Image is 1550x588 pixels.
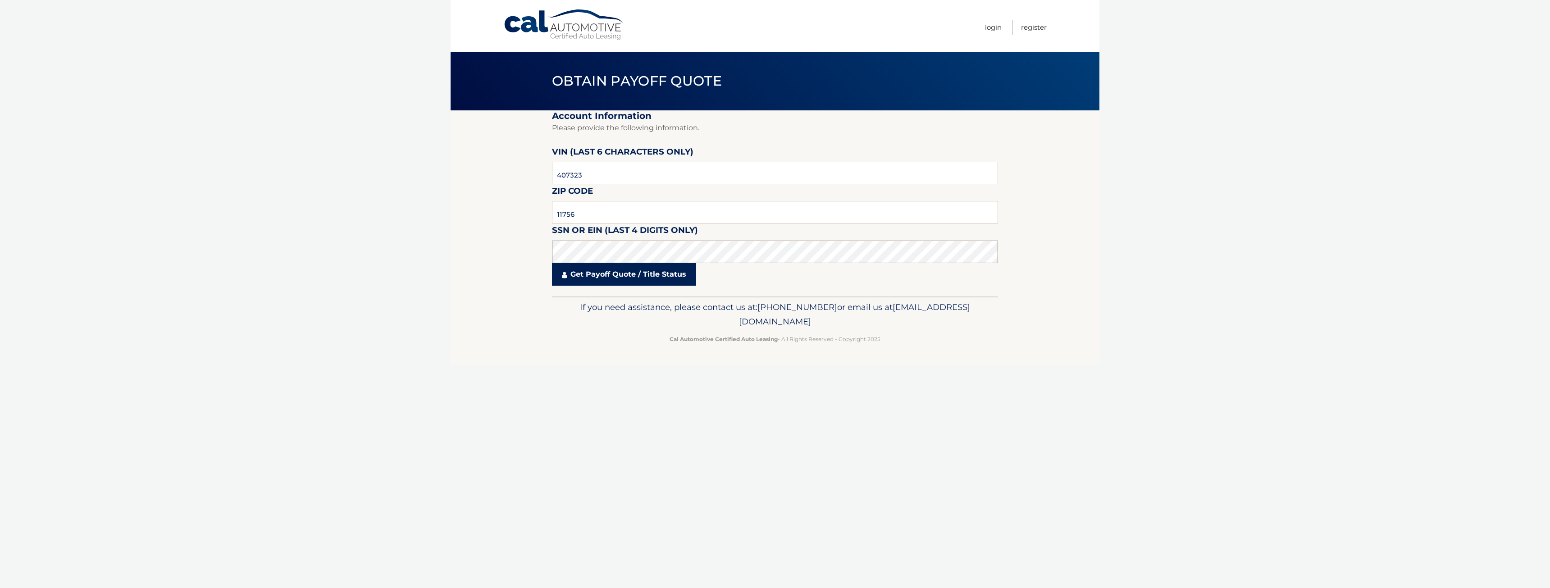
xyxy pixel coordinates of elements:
[558,300,992,329] p: If you need assistance, please contact us at: or email us at
[558,334,992,344] p: - All Rights Reserved - Copyright 2025
[552,263,696,286] a: Get Payoff Quote / Title Status
[1021,20,1047,35] a: Register
[552,145,693,162] label: VIN (last 6 characters only)
[552,122,998,134] p: Please provide the following information.
[552,110,998,122] h2: Account Information
[757,302,837,312] span: [PHONE_NUMBER]
[552,223,698,240] label: SSN or EIN (last 4 digits only)
[552,73,722,89] span: Obtain Payoff Quote
[985,20,1002,35] a: Login
[670,336,778,342] strong: Cal Automotive Certified Auto Leasing
[503,9,625,41] a: Cal Automotive
[552,184,593,201] label: Zip Code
